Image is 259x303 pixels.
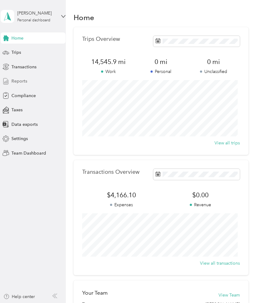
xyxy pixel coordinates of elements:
[161,202,240,208] p: Revenue
[82,202,161,208] p: Expenses
[200,260,240,267] button: View all transactions
[11,49,21,56] span: Trips
[82,58,135,66] span: 14,545.9 mi
[187,58,240,66] span: 0 mi
[219,292,240,298] button: View Team
[11,135,28,142] span: Settings
[17,19,50,22] div: Personal dashboard
[74,14,94,21] h1: Home
[11,150,46,156] span: Team Dashboard
[82,169,139,175] p: Transactions Overview
[11,121,38,128] span: Data exports
[11,78,27,84] span: Reports
[82,289,108,297] h2: Your Team
[214,140,240,146] button: View all trips
[11,92,36,99] span: Compliance
[161,191,240,199] span: $0.00
[82,36,120,42] p: Trips Overview
[11,107,23,113] span: Taxes
[224,268,259,303] iframe: Everlance-gr Chat Button Frame
[11,64,36,70] span: Transactions
[17,10,56,16] div: [PERSON_NAME]
[135,58,187,66] span: 0 mi
[11,35,23,41] span: Home
[82,191,161,199] span: $4,166.10
[187,68,240,75] p: Unclassified
[3,293,35,300] button: Help center
[135,68,187,75] p: Personal
[82,68,135,75] p: Work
